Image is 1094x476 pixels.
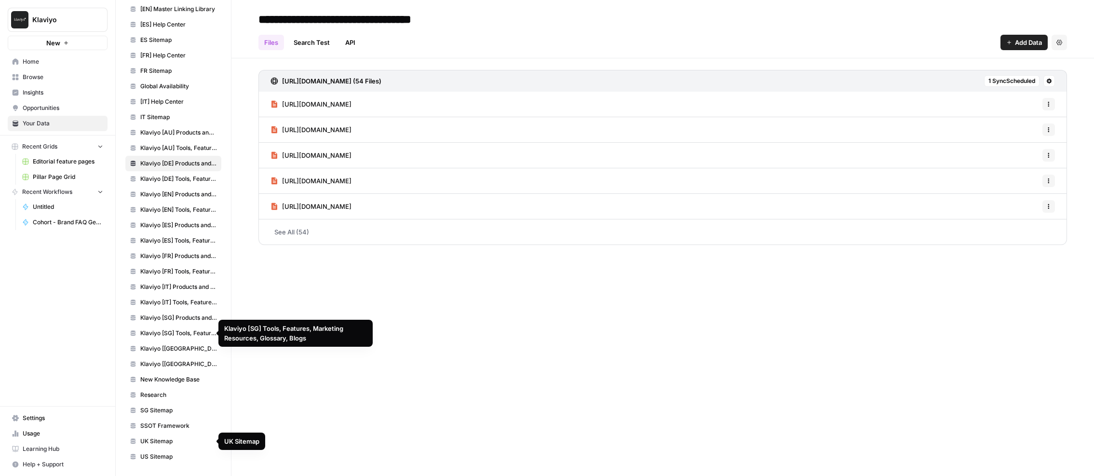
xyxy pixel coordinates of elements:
[282,76,381,86] h3: [URL][DOMAIN_NAME] (54 Files)
[22,142,57,151] span: Recent Grids
[140,159,217,168] span: Klaviyo [DE] Products and Solutions
[125,140,221,156] a: Klaviyo [AU] Tools, Features, Marketing Resources, Glossary, Blogs
[140,113,217,122] span: IT Sitemap
[23,460,103,469] span: Help + Support
[125,264,221,279] a: Klaviyo [FR] Tools, Features, Marketing Resources, Glossary, Blogs
[258,219,1067,245] a: See All (54)
[140,5,217,14] span: [EN] Master Linking Library
[270,92,351,117] a: [URL][DOMAIN_NAME]
[125,171,221,187] a: Klaviyo [DE] Tools, Features, Marketing Resources, Glossary, Blogs
[125,372,221,387] a: New Knowledge Base
[8,116,108,131] a: Your Data
[282,150,351,160] span: [URL][DOMAIN_NAME]
[984,75,1040,87] button: 1 SyncScheduled
[140,375,217,384] span: New Knowledge Base
[23,119,103,128] span: Your Data
[288,35,336,50] a: Search Test
[18,199,108,215] a: Untitled
[140,391,217,399] span: Research
[140,344,217,353] span: Klaviyo [[GEOGRAPHIC_DATA]] Products and Solutions
[1015,38,1042,47] span: Add Data
[140,452,217,461] span: US Sitemap
[270,194,351,219] a: [URL][DOMAIN_NAME]
[8,54,108,69] a: Home
[125,356,221,372] a: Klaviyo [[GEOGRAPHIC_DATA]] Tools, Features, Marketing Resources, Glossary, Blogs
[140,437,217,446] span: UK Sitemap
[23,445,103,453] span: Learning Hub
[18,154,108,169] a: Editorial feature pages
[8,426,108,441] a: Usage
[125,79,221,94] a: Global Availability
[140,283,217,291] span: Klaviyo [IT] Products and Solutions
[282,99,351,109] span: [URL][DOMAIN_NAME]
[339,35,361,50] a: API
[125,125,221,140] a: Klaviyo [AU] Products and Solutions
[125,156,221,171] a: Klaviyo [DE] Products and Solutions
[33,157,103,166] span: Editorial feature pages
[125,295,221,310] a: Klaviyo [IT] Tools, Features, Marketing Resources, Glossary, Blogs
[46,38,60,48] span: New
[140,360,217,368] span: Klaviyo [[GEOGRAPHIC_DATA]] Tools, Features, Marketing Resources, Glossary, Blogs
[23,73,103,82] span: Browse
[125,449,221,464] a: US Sitemap
[23,414,103,422] span: Settings
[140,67,217,75] span: FR Sitemap
[140,97,217,106] span: [IT] Help Center
[125,1,221,17] a: [EN] Master Linking Library
[140,267,217,276] span: Klaviyo [FR] Tools, Features, Marketing Resources, Glossary, Blogs
[125,418,221,434] a: SSOT Framework
[125,202,221,218] a: Klaviyo [EN] Tools, Features, Marketing Resources, Glossary, Blogs
[282,125,351,135] span: [URL][DOMAIN_NAME]
[8,85,108,100] a: Insights
[8,36,108,50] button: New
[8,410,108,426] a: Settings
[23,429,103,438] span: Usage
[8,8,108,32] button: Workspace: Klaviyo
[33,173,103,181] span: Pillar Page Grid
[282,176,351,186] span: [URL][DOMAIN_NAME]
[125,248,221,264] a: Klaviyo [FR] Products and Solutions
[8,100,108,116] a: Opportunities
[140,128,217,137] span: Klaviyo [AU] Products and Solutions
[140,406,217,415] span: SG Sitemap
[140,298,217,307] span: Klaviyo [IT] Tools, Features, Marketing Resources, Glossary, Blogs
[140,20,217,29] span: [ES] Help Center
[140,236,217,245] span: Klaviyo [ES] Tools, Features, Marketing Resources, Glossary, Blogs
[140,144,217,152] span: Klaviyo [AU] Tools, Features, Marketing Resources, Glossary, Blogs
[11,11,28,28] img: Klaviyo Logo
[140,175,217,183] span: Klaviyo [DE] Tools, Features, Marketing Resources, Glossary, Blogs
[125,63,221,79] a: FR Sitemap
[125,341,221,356] a: Klaviyo [[GEOGRAPHIC_DATA]] Products and Solutions
[270,168,351,193] a: [URL][DOMAIN_NAME]
[988,77,1035,85] span: 1 Sync Scheduled
[270,143,351,168] a: [URL][DOMAIN_NAME]
[33,218,103,227] span: Cohort - Brand FAQ Generator ([PERSON_NAME])
[23,57,103,66] span: Home
[18,169,108,185] a: Pillar Page Grid
[140,422,217,430] span: SSOT Framework
[140,82,217,91] span: Global Availability
[270,70,381,92] a: [URL][DOMAIN_NAME] (54 Files)
[140,205,217,214] span: Klaviyo [EN] Tools, Features, Marketing Resources, Glossary, Blogs
[140,190,217,199] span: Klaviyo [EN] Products and Solutions
[224,324,367,343] div: Klaviyo [SG] Tools, Features, Marketing Resources, Glossary, Blogs
[140,252,217,260] span: Klaviyo [FR] Products and Solutions
[258,35,284,50] a: Files
[32,15,91,25] span: Klaviyo
[125,326,221,341] a: Klaviyo [SG] Tools, Features, Marketing Resources, Glossary, Blogs
[125,187,221,202] a: Klaviyo [EN] Products and Solutions
[140,36,217,44] span: ES Sitemap
[125,94,221,109] a: [IT] Help Center
[33,203,103,211] span: Untitled
[8,457,108,472] button: Help + Support
[23,104,103,112] span: Opportunities
[140,313,217,322] span: Klaviyo [SG] Products and Solutions
[270,117,351,142] a: [URL][DOMAIN_NAME]
[125,310,221,326] a: Klaviyo [SG] Products and Solutions
[125,434,221,449] a: UK Sitemap
[140,221,217,230] span: Klaviyo [ES] Products and Solutions
[125,32,221,48] a: ES Sitemap
[1000,35,1048,50] button: Add Data
[8,69,108,85] a: Browse
[18,215,108,230] a: Cohort - Brand FAQ Generator ([PERSON_NAME])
